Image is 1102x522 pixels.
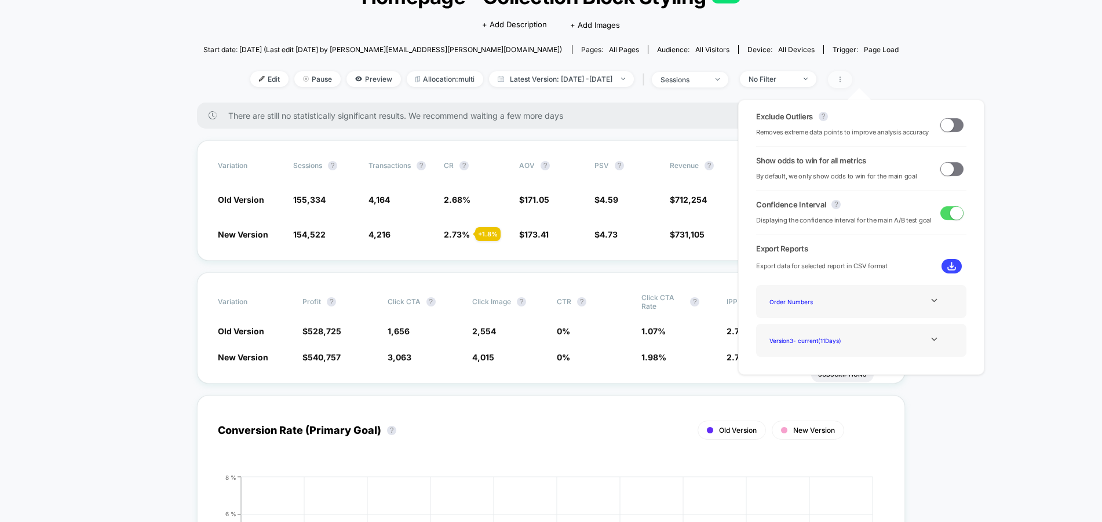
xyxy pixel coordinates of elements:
button: ? [577,297,586,306]
button: ? [705,161,714,170]
img: end [716,78,720,81]
span: 4,164 [368,195,390,205]
button: ? [615,161,624,170]
span: Latest Version: [DATE] - [DATE] [489,71,634,87]
span: 712,254 [675,195,707,205]
span: 154,522 [293,229,326,239]
button: ? [541,161,550,170]
span: Displaying the confidence interval for the main A/B test goal [756,215,932,226]
tspan: 6 % [225,510,236,517]
img: end [303,76,309,82]
span: $ [594,195,618,205]
span: 1.07 % [641,326,666,336]
span: 3,063 [388,352,411,362]
button: ? [819,112,828,121]
span: New Version [218,352,268,362]
span: $ [519,195,549,205]
div: Audience: [657,45,729,54]
span: Removes extreme data points to improve analysis accuracy [756,127,929,138]
span: all devices [778,45,815,54]
span: New Version [793,426,835,435]
span: + Add Description [482,19,547,31]
span: all pages [609,45,639,54]
span: Export Reports [756,244,966,253]
span: Device: [738,45,823,54]
span: Edit [250,71,289,87]
img: end [804,78,808,80]
span: Start date: [DATE] (Last edit [DATE] by [PERSON_NAME][EMAIL_ADDRESS][PERSON_NAME][DOMAIN_NAME]) [203,45,562,54]
span: 540,757 [308,352,341,362]
span: Show odds to win for all metrics [756,156,866,165]
span: 528,725 [308,326,341,336]
span: 4,015 [472,352,494,362]
span: 2.73 % [444,229,470,239]
span: $ [670,195,707,205]
span: Exclude Outliers [756,112,813,121]
span: Page Load [864,45,899,54]
div: Trigger: [833,45,899,54]
button: ? [690,297,699,306]
div: Pages: [581,45,639,54]
span: Sessions [293,161,322,170]
span: 4,216 [368,229,391,239]
span: 0 % [557,352,570,362]
span: Confidence Interval [756,200,826,209]
span: CTR [557,297,571,306]
img: calendar [498,76,504,82]
span: Allocation: multi [407,71,483,87]
span: PSV [594,161,609,170]
button: ? [327,297,336,306]
span: 731,105 [675,229,705,239]
div: sessions [661,75,707,84]
span: Export data for selected report in CSV format [756,261,888,272]
span: Profit [302,297,321,306]
span: 171.05 [524,195,549,205]
span: 4.73 [600,229,618,239]
span: 2.68 % [444,195,470,205]
span: Click CTA rate [641,293,684,311]
span: $ [302,326,341,336]
div: No Filter [749,75,795,83]
span: 155,334 [293,195,326,205]
span: Revenue [670,161,699,170]
span: 0 % [557,326,570,336]
span: Preview [346,71,401,87]
span: CR [444,161,454,170]
img: rebalance [415,76,420,82]
span: + Add Images [570,20,620,30]
tspan: 8 % [225,473,236,480]
span: Click Image [472,297,511,306]
span: | [640,71,652,88]
span: 173.41 [524,229,549,239]
span: Variation [218,293,282,311]
span: 1.98 % [641,352,666,362]
button: ? [459,161,469,170]
span: Transactions [368,161,411,170]
button: ? [387,426,396,435]
span: New Version [218,229,268,239]
span: AOV [519,161,535,170]
span: Old Version [218,195,264,205]
button: ? [426,297,436,306]
span: 2,554 [472,326,496,336]
button: ? [831,200,841,209]
div: Version 3 - current ( 11 Days) [765,333,857,348]
span: There are still no statistically significant results. We recommend waiting a few more days [228,111,882,121]
img: edit [259,76,265,82]
span: $ [519,229,549,239]
div: Order Numbers [765,294,857,309]
span: Click CTA [388,297,421,306]
span: Old Version [218,326,264,336]
span: 1,656 [388,326,410,336]
button: ? [328,161,337,170]
button: ? [517,297,526,306]
span: Old Version [719,426,757,435]
span: $ [302,352,341,362]
span: Variation [218,161,282,170]
span: Pause [294,71,341,87]
img: download [947,262,956,271]
button: ? [417,161,426,170]
span: By default, we only show odds to win for the main goal [756,171,917,182]
span: All Visitors [695,45,729,54]
span: $ [594,229,618,239]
